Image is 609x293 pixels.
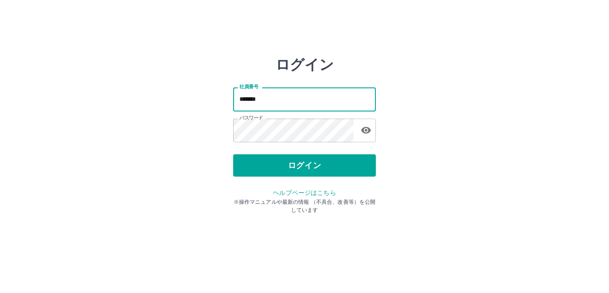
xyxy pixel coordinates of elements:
[233,154,376,177] button: ログイン
[239,115,263,121] label: パスワード
[273,189,336,196] a: ヘルプページはこちら
[239,83,258,90] label: 社員番号
[233,198,376,214] p: ※操作マニュアルや最新の情報 （不具合、改善等）を公開しています
[276,56,334,73] h2: ログイン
